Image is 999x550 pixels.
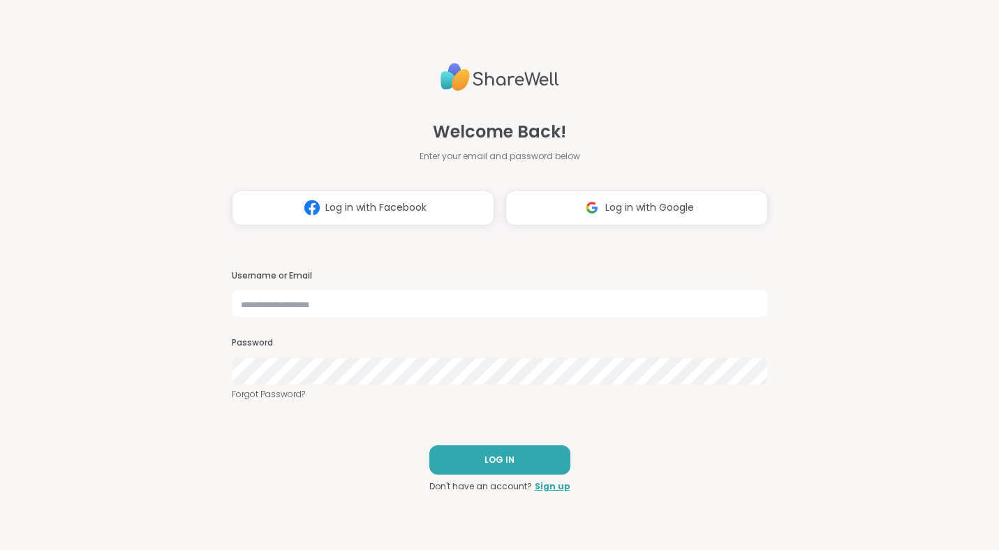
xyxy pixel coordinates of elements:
[505,191,768,225] button: Log in with Google
[535,480,570,493] a: Sign up
[232,270,768,282] h3: Username or Email
[433,119,566,144] span: Welcome Back!
[232,388,768,401] a: Forgot Password?
[484,454,515,466] span: LOG IN
[429,445,570,475] button: LOG IN
[605,200,694,215] span: Log in with Google
[429,480,532,493] span: Don't have an account?
[232,337,768,349] h3: Password
[325,200,427,215] span: Log in with Facebook
[299,195,325,221] img: ShareWell Logomark
[420,150,580,163] span: Enter your email and password below
[441,57,559,97] img: ShareWell Logo
[579,195,605,221] img: ShareWell Logomark
[232,191,494,225] button: Log in with Facebook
